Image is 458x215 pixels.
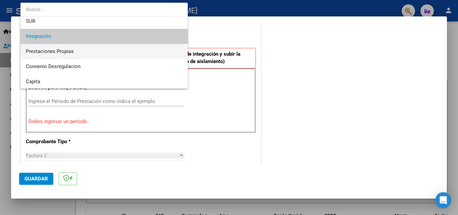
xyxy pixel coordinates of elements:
span: Capita [26,78,40,85]
div: Open Intercom Messenger [435,192,451,208]
span: Prestaciones Propias [26,48,74,54]
span: Integración [26,33,51,39]
span: SUR [26,18,35,24]
span: Convenio Desregulacion [26,63,80,69]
